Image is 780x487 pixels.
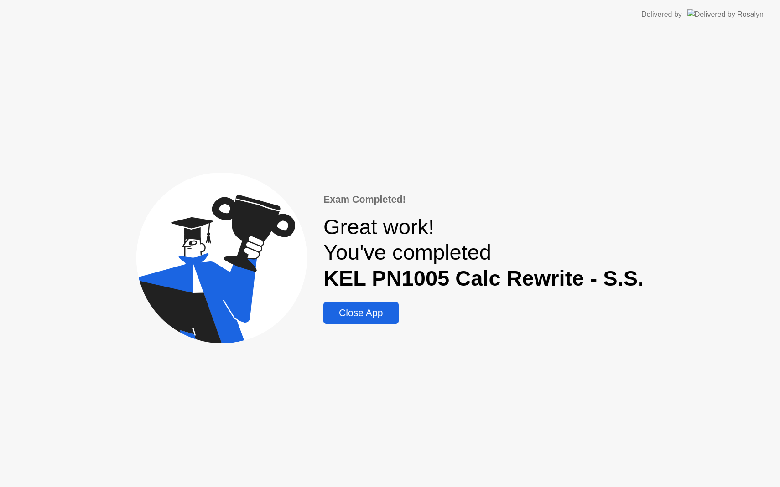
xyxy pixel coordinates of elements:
div: Exam Completed! [323,192,644,207]
img: Delivered by Rosalyn [687,9,764,20]
div: Delivered by [641,9,682,20]
div: Close App [326,308,395,318]
div: Great work! You've completed [323,214,644,291]
b: KEL PN1005 Calc Rewrite - S.S. [323,266,644,290]
button: Close App [323,302,398,324]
